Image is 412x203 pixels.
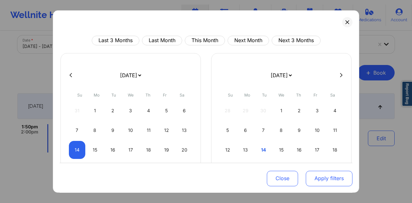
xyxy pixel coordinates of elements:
abbr: Saturday [330,93,335,97]
button: Last Month [142,36,182,45]
div: Thu Oct 23 2025 [291,161,307,179]
div: Sun Sep 07 2025 [69,121,85,139]
div: Tue Oct 07 2025 [255,121,272,139]
abbr: Thursday [145,93,150,97]
div: Mon Oct 13 2025 [238,141,254,159]
div: Thu Oct 16 2025 [291,141,307,159]
abbr: Monday [244,93,250,97]
div: Sat Oct 04 2025 [327,102,343,120]
button: This Month [185,36,225,45]
div: Fri Sep 26 2025 [158,161,175,179]
div: Tue Sep 02 2025 [105,102,121,120]
div: Tue Oct 21 2025 [255,161,272,179]
div: Wed Oct 15 2025 [273,141,290,159]
div: Thu Oct 02 2025 [291,102,307,120]
abbr: Monday [94,93,99,97]
button: Next Month [228,36,269,45]
div: Fri Sep 12 2025 [158,121,175,139]
div: Wed Oct 08 2025 [273,121,290,139]
div: Fri Sep 05 2025 [158,102,175,120]
div: Tue Oct 14 2025 [255,141,272,159]
div: Wed Oct 22 2025 [273,161,290,179]
div: Sun Oct 05 2025 [220,121,236,139]
div: Tue Sep 16 2025 [105,141,121,159]
abbr: Tuesday [262,93,267,97]
div: Mon Sep 01 2025 [87,102,103,120]
button: Last 3 Months [92,36,139,45]
div: Fri Oct 03 2025 [309,102,325,120]
div: Sat Sep 27 2025 [176,161,192,179]
div: Thu Sep 18 2025 [140,141,157,159]
div: Fri Oct 17 2025 [309,141,325,159]
div: Fri Oct 24 2025 [309,161,325,179]
div: Wed Sep 10 2025 [123,121,139,139]
div: Thu Oct 09 2025 [291,121,307,139]
div: Thu Sep 04 2025 [140,102,157,120]
div: Wed Sep 03 2025 [123,102,139,120]
div: Wed Oct 01 2025 [273,102,290,120]
div: Tue Sep 09 2025 [105,121,121,139]
div: Wed Sep 17 2025 [123,141,139,159]
div: Sun Sep 21 2025 [69,161,85,179]
div: Sat Sep 20 2025 [176,141,192,159]
div: Mon Sep 15 2025 [87,141,103,159]
button: Apply filters [306,171,352,186]
abbr: Sunday [228,93,233,97]
button: Close [267,171,298,186]
div: Sat Sep 06 2025 [176,102,192,120]
abbr: Thursday [296,93,301,97]
div: Mon Sep 22 2025 [87,161,103,179]
abbr: Friday [314,93,317,97]
div: Thu Sep 25 2025 [140,161,157,179]
div: Sun Oct 12 2025 [220,141,236,159]
abbr: Saturday [180,93,184,97]
abbr: Wednesday [128,93,134,97]
div: Sat Oct 25 2025 [327,161,343,179]
abbr: Friday [163,93,167,97]
abbr: Wednesday [278,93,284,97]
div: Wed Sep 24 2025 [123,161,139,179]
button: Next 3 Months [272,36,321,45]
div: Sat Sep 13 2025 [176,121,192,139]
abbr: Tuesday [111,93,116,97]
abbr: Sunday [77,93,82,97]
div: Fri Sep 19 2025 [158,141,175,159]
div: Sat Oct 18 2025 [327,141,343,159]
div: Sun Sep 14 2025 [69,141,85,159]
div: Tue Sep 23 2025 [105,161,121,179]
div: Mon Oct 06 2025 [238,121,254,139]
div: Fri Oct 10 2025 [309,121,325,139]
div: Sun Oct 19 2025 [220,161,236,179]
div: Mon Sep 08 2025 [87,121,103,139]
div: Mon Oct 20 2025 [238,161,254,179]
div: Sat Oct 11 2025 [327,121,343,139]
div: Thu Sep 11 2025 [140,121,157,139]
